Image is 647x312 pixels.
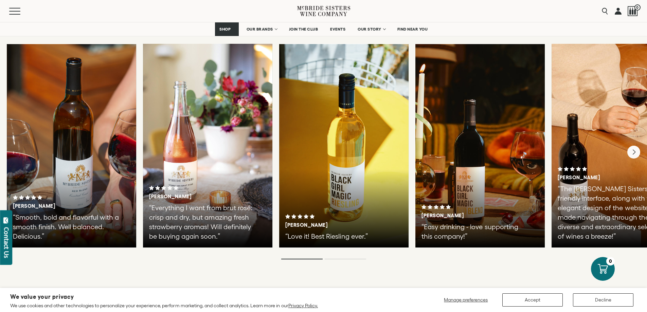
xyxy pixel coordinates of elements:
[358,27,381,32] span: OUR STORY
[10,294,318,300] h2: We value your privacy
[502,293,563,307] button: Accept
[3,227,10,258] div: Contact Us
[627,146,640,159] button: Next
[247,27,273,32] span: OUR BRANDS
[440,293,492,307] button: Manage preferences
[353,22,390,36] a: OUR STORY
[393,22,432,36] a: FIND NEAR YOU
[9,8,34,15] button: Mobile Menu Trigger
[421,222,531,241] p: “Easy drinking - love supporting this company!”
[573,293,633,307] button: Decline
[219,27,231,32] span: SHOP
[149,194,243,200] h3: [PERSON_NAME]
[397,27,428,32] span: FIND NEAR YOU
[606,257,615,265] div: 0
[285,222,379,228] h3: [PERSON_NAME]
[285,22,323,36] a: JOIN THE CLUB
[634,4,641,11] span: 0
[289,27,318,32] span: JOIN THE CLUB
[444,297,488,302] span: Manage preferences
[215,22,239,36] a: SHOP
[149,203,258,241] p: “Everything I want from brut rosé: crisp and dry, but amazing fresh strawberry aromas! Will defin...
[10,302,318,309] p: We use cookies and other technologies to personalize your experience, perform marketing, and coll...
[288,303,318,308] a: Privacy Policy.
[242,22,281,36] a: OUR BRANDS
[330,27,345,32] span: EVENTS
[285,232,394,241] p: “Love it! Best Riesling ever.”
[421,213,515,219] h3: [PERSON_NAME]
[13,213,122,241] p: “Smooth, bold and flavorful with a smooth finish. Well balanced. Delicious.”
[13,203,107,209] h3: [PERSON_NAME]
[326,22,350,36] a: EVENTS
